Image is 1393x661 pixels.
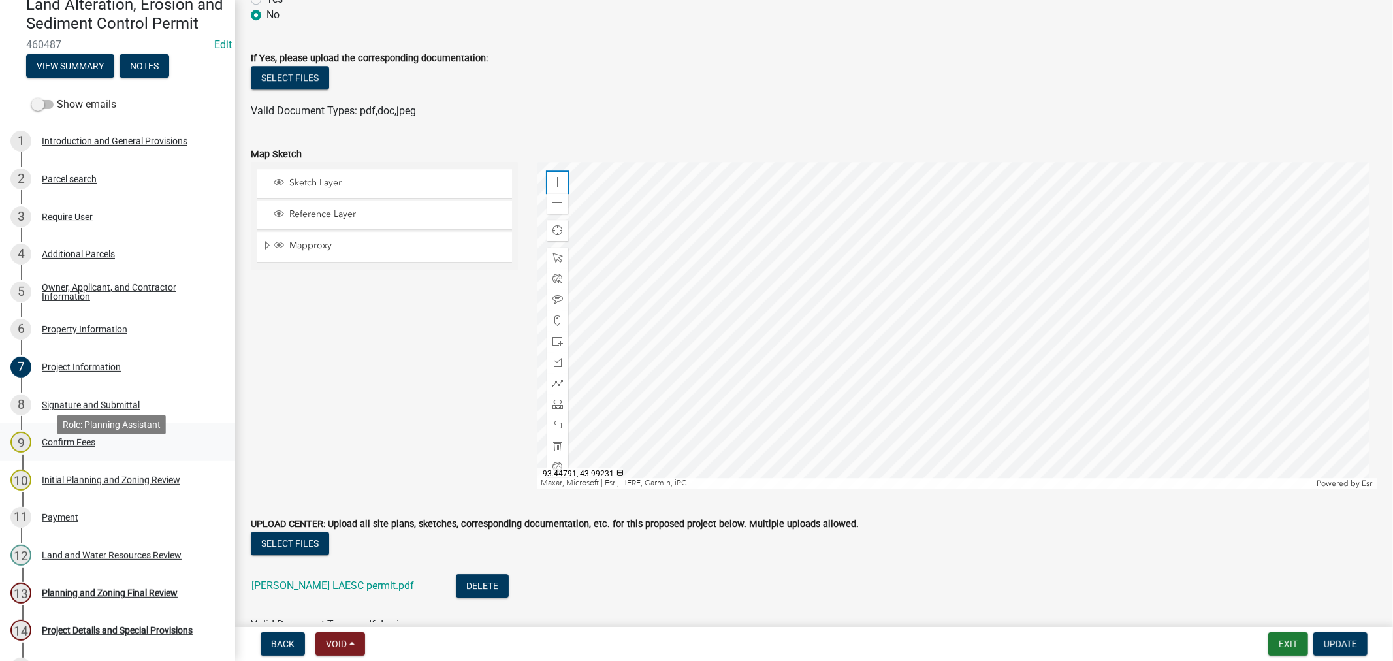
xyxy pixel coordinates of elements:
button: View Summary [26,54,114,78]
button: Back [261,632,305,656]
button: Void [315,632,365,656]
div: Require User [42,212,93,221]
span: Valid Document Types: pdf,doc,jpeg [251,618,416,630]
div: 6 [10,319,31,340]
li: Reference Layer [257,201,512,230]
div: Additional Parcels [42,250,115,259]
div: Reference Layer [272,208,507,221]
div: Introduction and General Provisions [42,137,187,146]
div: Project Information [42,363,121,372]
span: Valid Document Types: pdf,doc,jpeg [251,105,416,117]
div: Initial Planning and Zoning Review [42,476,180,485]
button: Select files [251,66,329,89]
div: Land and Water Resources Review [42,551,182,560]
div: 10 [10,470,31,491]
div: Maxar, Microsoft | Esri, HERE, Garmin, iPC [537,478,1313,489]
div: 11 [10,507,31,528]
wm-modal-confirm: Summary [26,61,114,72]
button: Select files [251,532,329,555]
div: Zoom out [547,193,568,214]
div: Planning and Zoning Final Review [42,588,178,598]
span: Void [326,639,347,649]
button: Delete [456,574,509,598]
ul: Layer List [255,166,513,266]
div: Confirm Fees [42,438,95,447]
div: Mapproxy [272,240,507,253]
div: Owner, Applicant, and Contractor Information [42,283,214,301]
span: Expand [262,240,272,253]
wm-modal-confirm: Edit Application Number [214,39,232,51]
div: 5 [10,282,31,302]
div: Powered by [1313,478,1377,489]
button: Update [1313,632,1368,656]
div: 9 [10,432,31,453]
div: Payment [42,513,78,522]
div: 13 [10,583,31,604]
button: Exit [1268,632,1308,656]
div: 4 [10,244,31,265]
div: Signature and Submittal [42,400,140,410]
span: Reference Layer [286,208,507,220]
label: If Yes, please upload the corresponding documentation: [251,54,488,63]
wm-modal-confirm: Notes [120,61,169,72]
label: No [266,7,280,23]
div: Role: Planning Assistant [57,415,166,434]
div: Project Details and Special Provisions [42,626,193,635]
span: 460487 [26,39,209,51]
a: Esri [1362,479,1374,488]
div: 8 [10,395,31,415]
button: Notes [120,54,169,78]
div: 12 [10,545,31,566]
div: Find my location [547,220,568,241]
div: 2 [10,169,31,189]
wm-modal-confirm: Delete Document [456,581,509,593]
a: [PERSON_NAME] LAESC permit.pdf [251,579,414,592]
a: Edit [214,39,232,51]
span: Mapproxy [286,240,507,251]
div: 7 [10,357,31,378]
div: 3 [10,206,31,227]
li: Sketch Layer [257,169,512,199]
span: Update [1324,639,1357,649]
div: Sketch Layer [272,177,507,190]
label: Map Sketch [251,150,302,159]
div: 14 [10,620,31,641]
div: Zoom in [547,172,568,193]
li: Mapproxy [257,232,512,262]
label: UPLOAD CENTER: Upload all site plans, sketches, corresponding documentation, etc. for this propos... [251,520,859,529]
div: 1 [10,131,31,152]
span: Back [271,639,295,649]
div: Property Information [42,325,127,334]
span: Sketch Layer [286,177,507,189]
div: Parcel search [42,174,97,184]
label: Show emails [31,97,116,112]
